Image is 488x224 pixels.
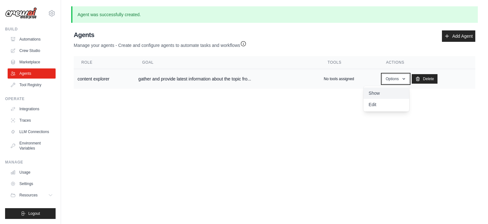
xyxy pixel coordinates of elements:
[8,115,56,125] a: Traces
[8,179,56,189] a: Settings
[320,56,378,69] th: Tools
[442,30,475,42] a: Add Agent
[324,76,354,81] p: No tools assigned
[8,127,56,137] a: LLM Connections
[74,69,135,89] td: content explorer
[363,87,409,99] a: Show
[8,80,56,90] a: Tool Registry
[19,193,37,198] span: Resources
[5,27,56,32] div: Build
[71,6,478,23] p: Agent was successfully created.
[5,208,56,219] button: Logout
[363,99,409,110] a: Edit
[8,138,56,153] a: Environment Variables
[135,56,320,69] th: Goal
[8,190,56,200] button: Resources
[8,167,56,177] a: Usage
[5,7,37,19] img: Logo
[8,68,56,79] a: Agents
[382,74,409,84] button: Options
[378,56,475,69] th: Actions
[412,74,437,84] a: Delete
[28,211,40,216] span: Logout
[74,30,247,39] h2: Agents
[8,104,56,114] a: Integrations
[5,160,56,165] div: Manage
[74,39,247,48] p: Manage your agents - Create and configure agents to automate tasks and workflows
[8,57,56,67] a: Marketplace
[135,69,320,89] td: gather and provide latest information about the topic fro...
[74,56,135,69] th: Role
[8,34,56,44] a: Automations
[8,46,56,56] a: Crew Studio
[5,96,56,101] div: Operate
